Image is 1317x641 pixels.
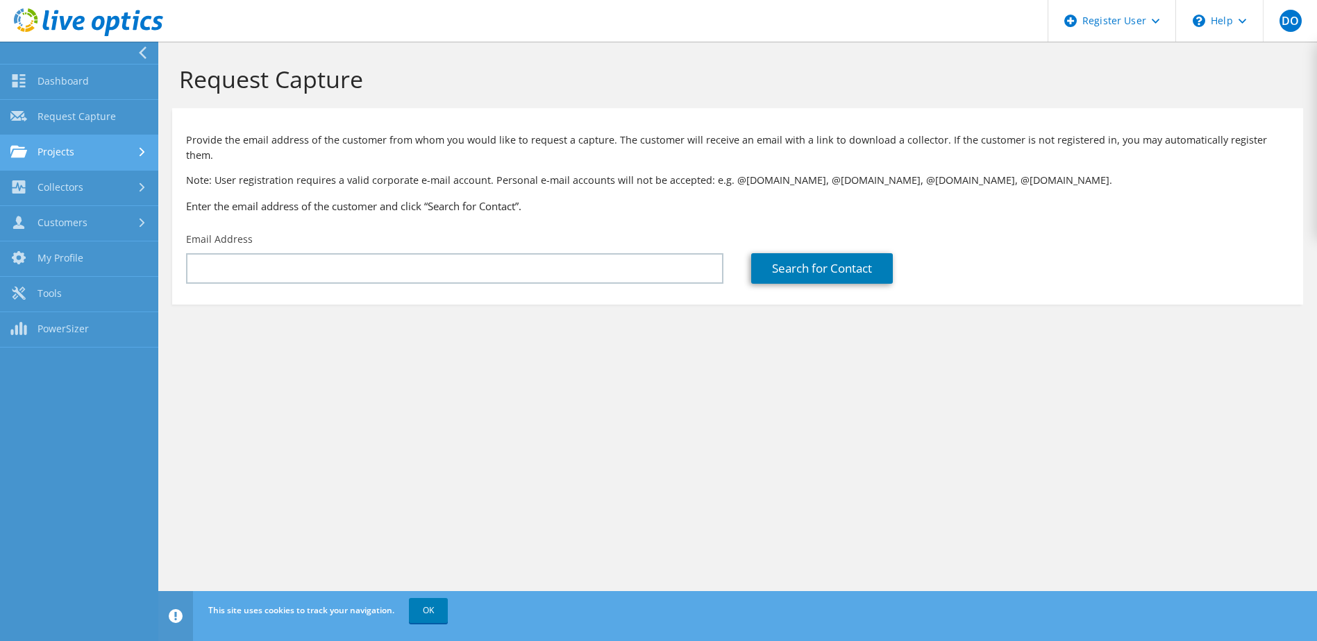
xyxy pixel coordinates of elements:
a: Search for Contact [751,253,893,284]
span: This site uses cookies to track your navigation. [208,604,394,616]
span: DO [1280,10,1302,32]
p: Provide the email address of the customer from whom you would like to request a capture. The cust... [186,133,1289,163]
a: OK [409,598,448,623]
h3: Enter the email address of the customer and click “Search for Contact”. [186,198,1289,214]
h1: Request Capture [179,65,1289,94]
p: Note: User registration requires a valid corporate e-mail account. Personal e-mail accounts will ... [186,173,1289,188]
label: Email Address [186,232,253,246]
svg: \n [1193,15,1205,27]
